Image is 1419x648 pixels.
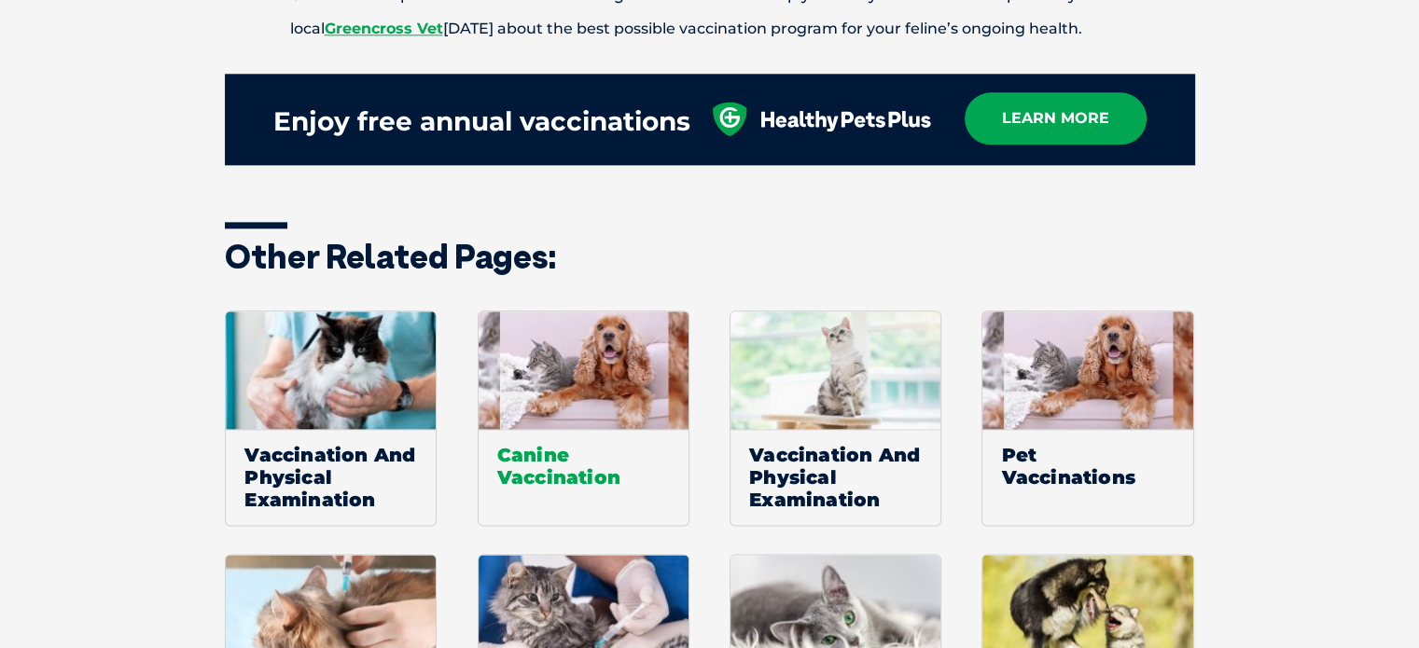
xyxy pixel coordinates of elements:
[325,20,443,37] a: Greencross Vet
[478,310,689,527] a: Canine Vaccination
[479,429,689,503] span: Canine Vaccination
[730,310,941,527] a: Vaccination And Physical Examination
[226,429,436,525] span: Vaccination And Physical Examination
[981,310,1193,527] a: Pet Vaccinations
[273,92,690,151] div: Enjoy free annual vaccinations
[225,240,1195,273] h3: Other related pages:
[730,429,940,525] span: Vaccination And Physical Examination
[982,429,1192,503] span: Pet Vaccinations
[709,102,932,136] img: healthy-pets-plus.svg
[225,310,437,527] a: Vaccination And Physical Examination
[965,92,1147,145] a: learn more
